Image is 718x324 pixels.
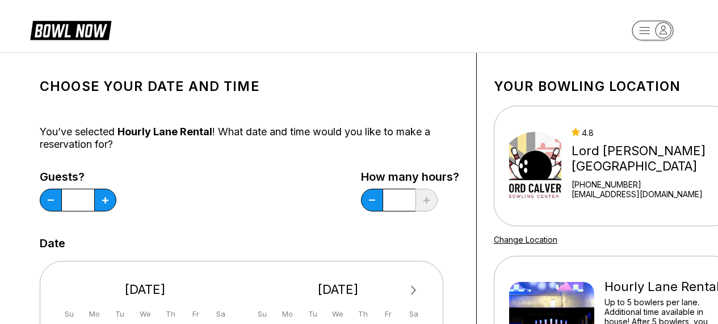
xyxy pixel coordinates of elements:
[40,126,459,151] div: You’ve selected ! What date and time would you like to make a reservation for?
[40,171,116,183] label: Guests?
[494,235,557,244] a: Change Location
[406,306,421,322] div: Sa
[40,237,65,250] label: Date
[381,306,396,322] div: Fr
[250,282,426,297] div: [DATE]
[213,306,229,322] div: Sa
[254,306,270,322] div: Su
[57,282,233,297] div: [DATE]
[163,306,178,322] div: Th
[62,306,77,322] div: Su
[330,306,346,322] div: We
[305,306,320,322] div: Tu
[355,306,371,322] div: Th
[87,306,102,322] div: Mo
[137,306,153,322] div: We
[188,306,203,322] div: Fr
[361,171,459,183] label: How many hours?
[405,281,423,300] button: Next Month
[117,126,212,138] span: Hourly Lane Rental
[40,78,459,94] h1: Choose your Date and time
[112,306,128,322] div: Tu
[280,306,295,322] div: Mo
[509,123,561,209] img: Lord Calvert Bowling Center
